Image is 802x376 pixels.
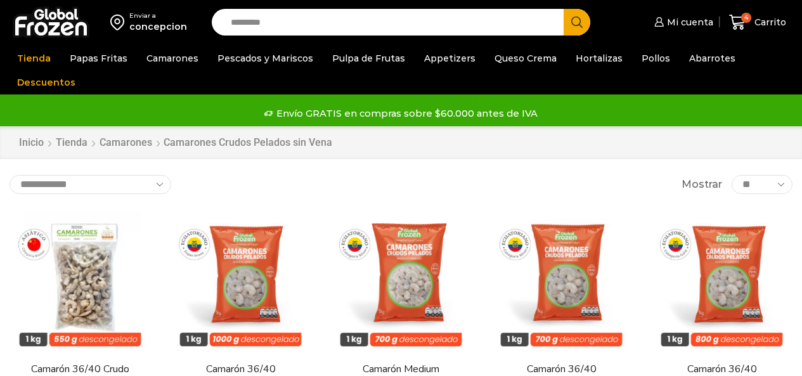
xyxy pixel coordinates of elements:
[129,11,187,20] div: Enviar a
[418,46,482,70] a: Appetizers
[18,136,332,150] nav: Breadcrumb
[11,70,82,94] a: Descuentos
[326,46,411,70] a: Pulpa de Frutas
[751,16,786,29] span: Carrito
[569,46,629,70] a: Hortalizas
[11,46,57,70] a: Tienda
[651,10,713,35] a: Mi cuenta
[18,136,44,150] a: Inicio
[140,46,205,70] a: Camarones
[488,46,563,70] a: Queso Crema
[110,11,129,33] img: address-field-icon.svg
[211,46,320,70] a: Pescados y Mariscos
[726,8,789,37] a: 4 Carrito
[683,46,742,70] a: Abarrotes
[63,46,134,70] a: Papas Fritas
[99,136,153,150] a: Camarones
[164,136,332,148] h1: Camarones Crudos Pelados sin Vena
[682,178,722,192] span: Mostrar
[10,175,171,194] select: Pedido de la tienda
[741,13,751,23] span: 4
[635,46,676,70] a: Pollos
[129,20,187,33] div: concepcion
[664,16,713,29] span: Mi cuenta
[564,9,590,36] button: Search button
[55,136,88,150] a: Tienda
